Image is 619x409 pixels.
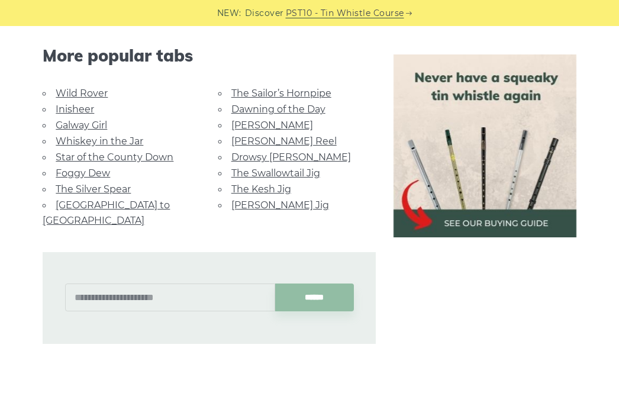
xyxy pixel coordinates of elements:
[217,7,241,20] span: NEW:
[286,7,404,20] a: PST10 - Tin Whistle Course
[231,183,291,195] a: The Kesh Jig
[231,168,320,179] a: The Swallowtail Jig
[56,104,94,115] a: Inisheer
[394,54,576,237] img: tin whistle buying guide
[231,152,351,163] a: Drowsy [PERSON_NAME]
[56,168,110,179] a: Foggy Dew
[245,7,284,20] span: Discover
[231,88,331,99] a: The Sailor’s Hornpipe
[231,136,337,147] a: [PERSON_NAME] Reel
[56,136,143,147] a: Whiskey in the Jar
[56,183,131,195] a: The Silver Spear
[56,152,173,163] a: Star of the County Down
[231,104,325,115] a: Dawning of the Day
[56,88,108,99] a: Wild Rover
[56,120,107,131] a: Galway Girl
[231,120,313,131] a: [PERSON_NAME]
[43,46,376,66] span: More popular tabs
[231,199,329,211] a: [PERSON_NAME] Jig
[43,199,170,226] a: [GEOGRAPHIC_DATA] to [GEOGRAPHIC_DATA]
